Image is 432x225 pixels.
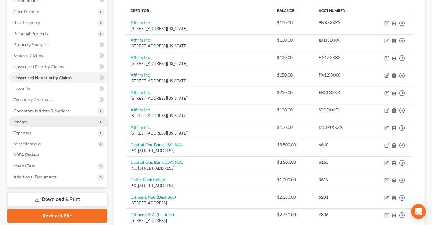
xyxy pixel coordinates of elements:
div: FRCLXXXX [319,89,363,96]
div: [STREET_ADDRESS] [131,218,267,223]
div: $100.00 [277,107,309,113]
i: unfold_more [346,9,349,13]
i: unfold_more [150,9,153,13]
div: 5201 [319,194,363,200]
a: Capital One Bank USA, N.A. [131,142,183,147]
span: Executory Contracts [13,97,53,102]
span: Miscellaneous [13,141,41,146]
span: Unsecured Nonpriority Claims [13,75,72,80]
span: Lawsuits [13,86,30,91]
a: Unsecured Nonpriority Claims [9,72,107,83]
a: Creditor unfold_more [131,8,153,13]
a: Download & Print [7,192,107,207]
a: Citibank N.A. (Best Buy) [131,194,176,200]
div: [STREET_ADDRESS][US_STATE] [131,130,267,136]
div: $100.00 [277,37,309,43]
a: Executory Contracts [9,94,107,105]
a: Capital One Bank USA, N.A. [131,159,183,165]
div: $3,500.00 [277,159,309,165]
a: Affirm Inc. [131,20,151,25]
div: VX1ZXXXX [319,54,363,61]
div: Open Intercom Messenger [411,204,426,219]
span: Codebtors Insiders & Notices [13,108,69,113]
div: $100.00 [277,20,309,26]
div: $100.00 [277,54,309,61]
span: Unsecured Priority Claims [13,64,64,69]
span: Client Profile [13,9,39,14]
div: [STREET_ADDRESS] [131,200,267,206]
span: Property Analysis [13,42,47,47]
div: $100.00 [277,124,309,130]
span: Personal Property [13,31,48,36]
div: $150.00 [277,72,309,78]
div: $2,750.00 [277,212,309,218]
a: Lawsuits [9,83,107,94]
a: Balance unfold_more [277,8,298,13]
div: P.O. [STREET_ADDRESS] [131,148,267,154]
span: Real Property [13,20,40,25]
a: Unsecured Priority Claims [9,61,107,72]
span: Income [13,119,28,124]
div: [STREET_ADDRESS][US_STATE] [131,61,267,66]
div: P.O. [STREET_ADDRESS] [131,165,267,171]
div: P.O. [STREET_ADDRESS] [131,183,267,189]
a: Review & File [7,209,107,223]
span: SOFA Review [13,152,39,157]
div: 6165 [319,159,363,165]
div: [STREET_ADDRESS][US_STATE] [131,43,267,49]
div: ID1FXXXX [319,37,363,43]
div: 4806 [319,212,363,218]
span: Secured Claims [13,53,43,58]
div: $250.00 [277,89,309,96]
span: Expenses [13,130,31,135]
span: Means Test [13,163,35,168]
div: [STREET_ADDRESS][US_STATE] [131,78,267,84]
div: [STREET_ADDRESS][US_STATE] [131,26,267,32]
a: Affirm Inc. [131,55,151,60]
a: Celtic Bank Indigo [131,177,165,182]
div: $3,500.00 [277,142,309,148]
a: Secured Claims [9,50,107,61]
div: $1,000.00 [277,177,309,183]
div: $2,250.00 [277,194,309,200]
div: [STREET_ADDRESS][US_STATE] [131,113,267,119]
a: Property Analysis [9,39,107,50]
a: Citibank N.A. (LL Bean) [131,212,174,217]
a: Affirm Inc. [131,90,151,95]
div: [STREET_ADDRESS][US_STATE] [131,96,267,101]
div: MCD1XXXX [319,124,363,130]
div: S0CEXXXX [319,107,363,113]
a: Affirm Inc. [131,107,151,112]
div: PX12XXXX [319,72,363,78]
span: Additional Documents [13,174,57,179]
div: 3619 [319,177,363,183]
a: Affirm Inc. [131,72,151,77]
a: Acct Number unfold_more [319,8,349,13]
i: unfold_more [295,9,298,13]
a: Affirm Inc. [131,37,151,43]
a: SOFA Review [9,149,107,160]
a: Affirm Inc. [131,125,151,130]
div: 6640 [319,142,363,148]
div: 9NX8XXXX [319,20,363,26]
